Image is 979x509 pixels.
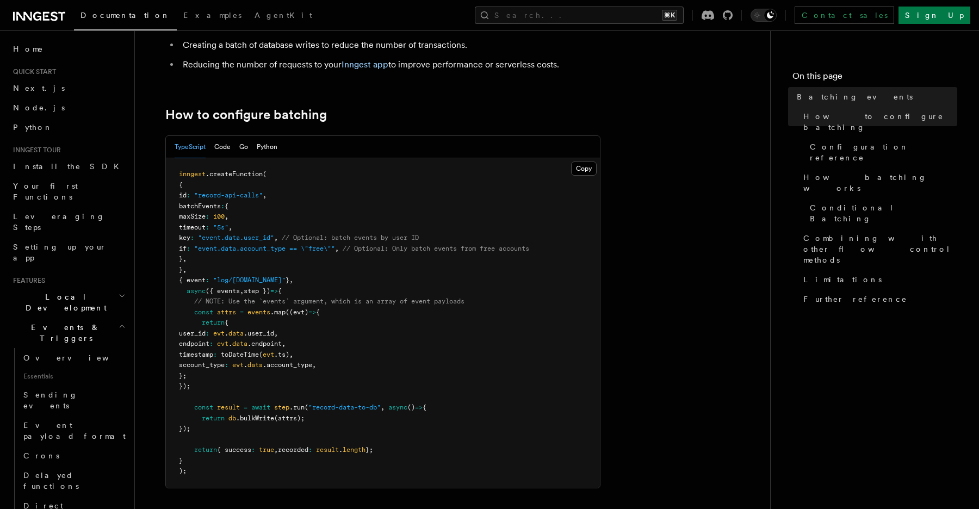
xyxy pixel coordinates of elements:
[259,446,274,454] span: true
[278,287,282,295] span: {
[263,351,274,358] span: evt
[206,276,209,284] span: :
[339,446,343,454] span: .
[278,446,308,454] span: recorded
[194,191,263,199] span: "record-api-calls"
[179,234,190,241] span: key
[213,276,286,284] span: "log/[DOMAIN_NAME]"
[240,287,244,295] span: ,
[179,372,187,380] span: };
[179,425,190,432] span: });
[179,266,183,274] span: }
[74,3,177,30] a: Documentation
[213,224,228,231] span: "5s"
[365,446,373,454] span: };
[274,351,289,358] span: .ts)
[9,207,128,237] a: Leveraging Steps
[179,213,206,220] span: maxSize
[805,137,957,167] a: Configuration reference
[308,404,381,411] span: "record-data-to-db"
[179,191,187,199] span: id
[179,181,183,189] span: {
[9,176,128,207] a: Your first Functions
[257,136,277,158] button: Python
[217,446,251,454] span: { success
[9,287,128,318] button: Local Development
[274,330,278,337] span: ,
[177,3,248,29] a: Examples
[282,340,286,347] span: ,
[228,414,236,422] span: db
[274,446,278,454] span: ,
[179,57,600,72] li: Reducing the number of requests to your to improve performance or serverless costs.
[251,446,255,454] span: :
[13,182,78,201] span: Your first Functions
[803,294,907,305] span: Further reference
[190,234,194,241] span: :
[194,446,217,454] span: return
[23,353,135,362] span: Overview
[751,9,777,22] button: Toggle dark mode
[209,340,213,347] span: :
[343,446,365,454] span: length
[225,319,228,326] span: {
[183,255,187,263] span: ,
[213,351,217,358] span: :
[179,340,209,347] span: endpoint
[423,404,426,411] span: {
[198,234,274,241] span: "event.data.user_id"
[206,224,209,231] span: :
[19,348,128,368] a: Overview
[274,414,305,422] span: (attrs);
[179,276,206,284] span: { event
[194,297,464,305] span: // NOTE: Use the `events` argument, which is an array of event payloads
[792,87,957,107] a: Batching events
[9,78,128,98] a: Next.js
[274,234,278,241] span: ,
[217,340,228,347] span: evt
[9,146,61,154] span: Inngest tour
[225,361,228,369] span: :
[225,330,228,337] span: .
[213,330,225,337] span: evt
[9,39,128,59] a: Home
[206,330,209,337] span: :
[248,3,319,29] a: AgentKit
[259,351,263,358] span: (
[13,84,65,92] span: Next.js
[797,91,913,102] span: Batching events
[221,351,259,358] span: toDateTime
[9,276,45,285] span: Features
[213,213,225,220] span: 100
[179,170,206,178] span: inngest
[187,191,190,199] span: :
[225,213,228,220] span: ,
[236,414,274,422] span: .bulkWrite
[282,234,419,241] span: // Optional: batch events by user ID
[795,7,894,24] a: Contact sales
[13,44,44,54] span: Home
[803,111,957,133] span: How to configure batching
[183,11,241,20] span: Examples
[179,38,600,53] li: Creating a batch of database writes to reduce the number of transactions.
[202,319,225,326] span: return
[19,415,128,446] a: Event payload format
[23,451,59,460] span: Crons
[232,340,247,347] span: data
[803,274,882,285] span: Limitations
[206,287,240,295] span: ({ events
[407,404,415,411] span: ()
[810,202,957,224] span: Conditional Batching
[342,59,388,70] a: Inngest app
[244,287,270,295] span: step })
[217,404,240,411] span: result
[799,289,957,309] a: Further reference
[270,308,286,316] span: .map
[803,172,957,194] span: How batching works
[194,404,213,411] span: const
[810,141,957,163] span: Configuration reference
[662,10,677,21] kbd: ⌘K
[251,404,270,411] span: await
[239,136,248,158] button: Go
[13,103,65,112] span: Node.js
